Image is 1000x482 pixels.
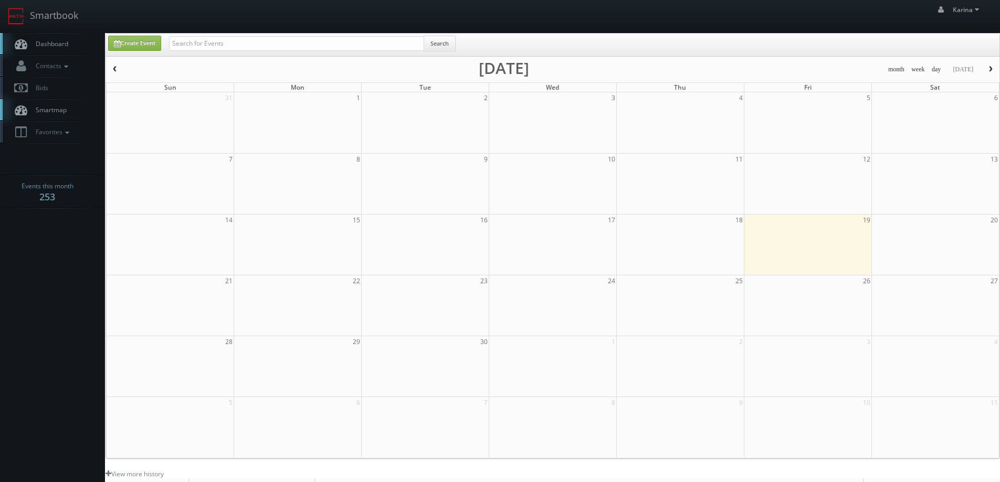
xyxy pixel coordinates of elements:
span: 24 [607,275,616,286]
span: 17 [607,215,616,226]
span: Favorites [30,127,72,136]
span: 7 [483,397,489,408]
span: Events this month [22,181,73,191]
span: 18 [734,215,744,226]
span: Karina [953,5,982,14]
span: 9 [483,154,489,165]
span: 25 [734,275,744,286]
span: Sun [164,83,176,92]
span: Mon [291,83,304,92]
input: Search for Events [169,36,424,51]
span: 3 [610,92,616,103]
span: Bids [30,83,48,92]
span: 28 [224,336,234,347]
span: 14 [224,215,234,226]
span: 10 [862,397,871,408]
button: day [928,63,945,76]
span: 11 [990,397,999,408]
span: 6 [993,92,999,103]
span: 29 [352,336,361,347]
span: 4 [738,92,744,103]
span: 19 [862,215,871,226]
span: Dashboard [30,39,68,48]
span: 15 [352,215,361,226]
span: 16 [479,215,489,226]
span: 11 [734,154,744,165]
span: 27 [990,275,999,286]
span: 12 [862,154,871,165]
span: 5 [866,92,871,103]
button: Search [424,36,456,51]
img: smartbook-logo.png [8,8,25,25]
span: 10 [607,154,616,165]
span: 3 [866,336,871,347]
span: 4 [993,336,999,347]
span: Smartmap [30,105,67,114]
span: 30 [479,336,489,347]
span: 22 [352,275,361,286]
span: 5 [228,397,234,408]
span: 13 [990,154,999,165]
button: month [885,63,908,76]
span: 2 [483,92,489,103]
span: 8 [610,397,616,408]
span: Fri [804,83,812,92]
span: 6 [355,397,361,408]
span: 31 [224,92,234,103]
a: Create Event [108,36,161,51]
span: 23 [479,275,489,286]
button: week [908,63,929,76]
strong: 253 [39,190,55,203]
span: 20 [990,215,999,226]
span: 9 [738,397,744,408]
span: Sat [930,83,940,92]
span: 1 [610,336,616,347]
h2: [DATE] [479,63,529,73]
span: 1 [355,92,361,103]
span: Wed [546,83,559,92]
span: 2 [738,336,744,347]
span: 21 [224,275,234,286]
span: Tue [419,83,431,92]
span: 8 [355,154,361,165]
span: Contacts [30,61,71,70]
span: 26 [862,275,871,286]
span: 7 [228,154,234,165]
span: Thu [674,83,686,92]
a: View more history [106,469,164,478]
button: [DATE] [949,63,977,76]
